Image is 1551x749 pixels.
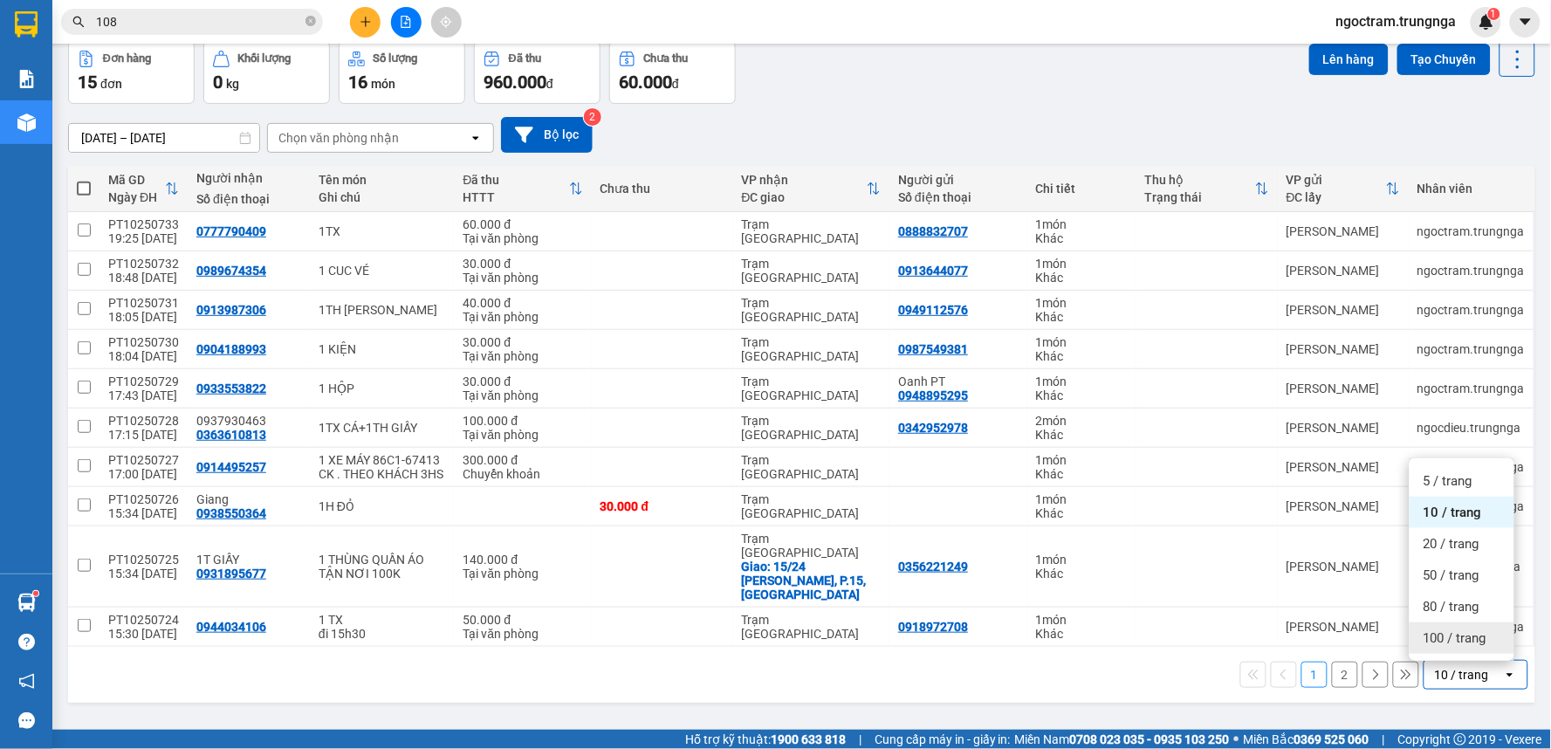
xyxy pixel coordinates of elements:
[319,224,445,238] div: 1TX
[859,730,861,749] span: |
[742,492,882,520] div: Trạm [GEOGRAPHIC_DATA]
[1287,381,1400,395] div: [PERSON_NAME]
[108,453,179,467] div: PT10250727
[742,613,882,641] div: Trạm [GEOGRAPHIC_DATA]
[1287,224,1400,238] div: [PERSON_NAME]
[742,560,882,601] div: Giao: 15/24 Phan Huy Ích, P.15, Tân Bình
[319,453,445,467] div: 1 XE MÁY 86C1-67413
[167,17,209,35] span: Nhận:
[1036,428,1128,442] div: Khác
[196,342,266,356] div: 0904188993
[1424,598,1479,615] span: 80 / trang
[672,77,679,91] span: đ
[463,374,582,388] div: 30.000 đ
[463,231,582,245] div: Tại văn phòng
[319,190,445,204] div: Ghi chú
[1287,460,1400,474] div: [PERSON_NAME]
[196,303,266,317] div: 0913987306
[360,16,372,28] span: plus
[152,121,175,146] span: SL
[350,7,381,38] button: plus
[1036,467,1128,481] div: Khác
[1518,14,1534,30] span: caret-down
[196,567,266,581] div: 0931895677
[440,16,452,28] span: aim
[103,52,151,65] div: Đơn hàng
[319,627,445,641] div: đi 15h30
[108,627,179,641] div: 15:30 [DATE]
[898,388,968,402] div: 0948895295
[13,93,66,112] span: Đã thu :
[319,264,445,278] div: 1 CUC VÉ
[619,72,672,93] span: 60.000
[1417,182,1525,196] div: Nhân viên
[1410,458,1514,661] ul: Menu
[1491,8,1497,20] span: 1
[742,217,882,245] div: Trạm [GEOGRAPHIC_DATA]
[898,303,968,317] div: 0949112576
[108,231,179,245] div: 19:25 [DATE]
[1036,627,1128,641] div: Khác
[1036,271,1128,285] div: Khác
[463,173,568,187] div: Đã thu
[167,15,344,57] div: Trạm [GEOGRAPHIC_DATA]
[108,428,179,442] div: 17:15 [DATE]
[319,381,445,395] div: 1 HỘP
[1244,730,1369,749] span: Miền Bắc
[1036,257,1128,271] div: 1 món
[1417,381,1525,395] div: ngoctram.trungnga
[15,15,154,54] div: [PERSON_NAME]
[1332,662,1358,688] button: 2
[319,173,445,187] div: Tên món
[1036,182,1128,196] div: Chi tiết
[108,567,179,581] div: 15:34 [DATE]
[1479,14,1494,30] img: icon-new-feature
[319,553,445,567] div: 1 THÙNG QUẦN ÁO
[898,421,968,435] div: 0342952978
[196,506,266,520] div: 0938550364
[100,166,188,212] th: Toggle SortBy
[1036,335,1128,349] div: 1 món
[319,303,445,317] div: 1TH THANH LONG
[469,131,483,145] svg: open
[898,190,1018,204] div: Số điện thoại
[100,77,122,91] span: đơn
[196,460,266,474] div: 0914495257
[1036,388,1128,402] div: Khác
[463,627,582,641] div: Tại văn phòng
[96,12,302,31] input: Tìm tên, số ĐT hoặc mã đơn
[15,123,344,145] div: Tên hàng: 1TX ( : 1 )
[108,257,179,271] div: PT10250732
[1424,629,1486,647] span: 100 / trang
[1417,342,1525,356] div: ngoctram.trungnga
[898,560,968,574] div: 0356221249
[1287,499,1400,513] div: [PERSON_NAME]
[898,173,1018,187] div: Người gửi
[898,264,968,278] div: 0913644077
[463,310,582,324] div: Tại văn phòng
[1287,190,1386,204] div: ĐC lấy
[474,41,600,104] button: Đã thu960.000đ
[196,553,301,567] div: 1T GIẤY
[1309,44,1389,75] button: Lên hàng
[203,41,330,104] button: Khối lượng0kg
[305,14,316,31] span: close-circle
[196,492,301,506] div: Giang
[108,217,179,231] div: PT10250733
[1294,732,1369,746] strong: 0369 525 060
[463,613,582,627] div: 50.000 đ
[1287,303,1400,317] div: [PERSON_NAME]
[742,296,882,324] div: Trạm [GEOGRAPHIC_DATA]
[213,72,223,93] span: 0
[226,77,239,91] span: kg
[15,11,38,38] img: logo-vxr
[1036,492,1128,506] div: 1 món
[1145,173,1255,187] div: Thu hộ
[609,41,736,104] button: Chưa thu60.000đ
[13,92,157,113] div: 60.000
[196,224,266,238] div: 0777790409
[463,553,582,567] div: 140.000 đ
[1145,190,1255,204] div: Trạng thái
[108,388,179,402] div: 17:43 [DATE]
[1036,506,1128,520] div: Khác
